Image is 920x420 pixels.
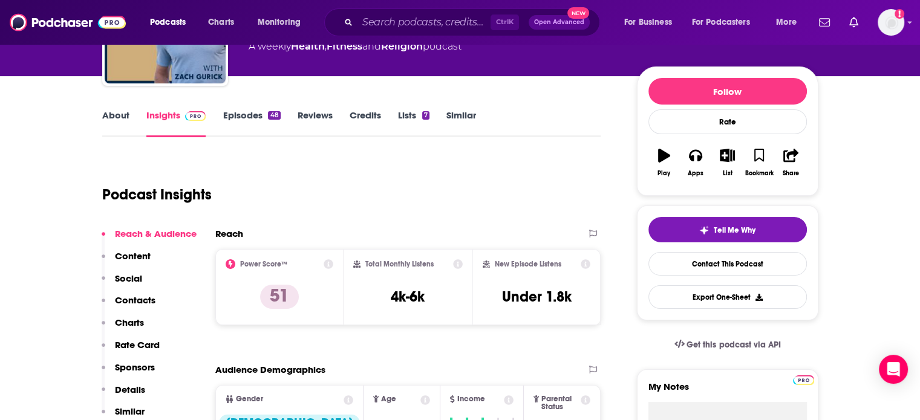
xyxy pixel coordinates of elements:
[115,228,197,239] p: Reach & Audience
[350,109,381,137] a: Credits
[567,7,589,19] span: New
[711,141,743,184] button: List
[793,375,814,385] img: Podchaser Pro
[102,339,160,361] button: Rate Card
[491,15,519,30] span: Ctrl K
[327,40,362,52] a: Fitness
[102,294,155,317] button: Contacts
[249,39,462,54] div: A weekly podcast
[115,273,142,284] p: Social
[878,9,904,36] button: Show profile menu
[215,364,325,375] h2: Audience Demographics
[692,14,750,31] span: For Podcasters
[534,19,584,25] span: Open Advanced
[258,14,301,31] span: Monitoring
[10,11,126,34] img: Podchaser - Follow, Share and Rate Podcasts
[648,217,807,242] button: tell me why sparkleTell Me Why
[793,373,814,385] a: Pro website
[648,109,807,134] div: Rate
[362,40,381,52] span: and
[714,225,755,235] span: Tell Me Why
[249,13,316,32] button: open menu
[146,109,206,137] a: InsightsPodchaser Pro
[102,384,145,406] button: Details
[648,252,807,276] a: Contact This Podcast
[185,111,206,121] img: Podchaser Pro
[325,40,327,52] span: ,
[502,288,572,306] h3: Under 1.8k
[814,12,835,33] a: Show notifications dropdown
[381,395,396,403] span: Age
[150,14,186,31] span: Podcasts
[102,228,197,250] button: Reach & Audience
[260,285,299,309] p: 51
[115,250,151,262] p: Content
[648,141,680,184] button: Play
[743,141,775,184] button: Bookmark
[844,12,863,33] a: Show notifications dropdown
[291,40,325,52] a: Health
[142,13,201,32] button: open menu
[102,317,144,339] button: Charts
[268,111,280,120] div: 48
[102,109,129,137] a: About
[115,339,160,351] p: Rate Card
[102,250,151,273] button: Content
[529,15,590,30] button: Open AdvancedNew
[495,260,561,268] h2: New Episode Listens
[365,260,434,268] h2: Total Monthly Listens
[115,405,145,417] p: Similar
[624,14,672,31] span: For Business
[657,170,670,177] div: Play
[200,13,241,32] a: Charts
[240,260,287,268] h2: Power Score™
[215,228,243,239] h2: Reach
[768,13,812,32] button: open menu
[236,395,263,403] span: Gender
[446,109,476,137] a: Similar
[357,13,491,32] input: Search podcasts, credits, & more...
[684,13,768,32] button: open menu
[723,170,732,177] div: List
[879,355,908,384] div: Open Intercom Messenger
[115,317,144,328] p: Charts
[115,361,155,373] p: Sponsors
[102,361,155,384] button: Sponsors
[381,40,423,52] a: Religion
[687,340,780,350] span: Get this podcast via API
[699,225,709,235] img: tell me why sparkle
[115,294,155,306] p: Contacts
[336,8,612,36] div: Search podcasts, credits, & more...
[398,109,429,137] a: Lists7
[745,170,773,177] div: Bookmark
[878,9,904,36] img: User Profile
[878,9,904,36] span: Logged in as notablypr2
[208,14,234,31] span: Charts
[665,330,791,360] a: Get this podcast via API
[648,78,807,105] button: Follow
[688,170,703,177] div: Apps
[457,395,485,403] span: Income
[115,384,145,395] p: Details
[616,13,687,32] button: open menu
[541,395,579,411] span: Parental Status
[776,14,797,31] span: More
[102,273,142,295] button: Social
[298,109,333,137] a: Reviews
[422,111,429,120] div: 7
[895,9,904,19] svg: Add a profile image
[783,170,799,177] div: Share
[102,186,212,204] h1: Podcast Insights
[391,288,425,306] h3: 4k-6k
[775,141,806,184] button: Share
[223,109,280,137] a: Episodes48
[648,285,807,309] button: Export One-Sheet
[648,381,807,402] label: My Notes
[680,141,711,184] button: Apps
